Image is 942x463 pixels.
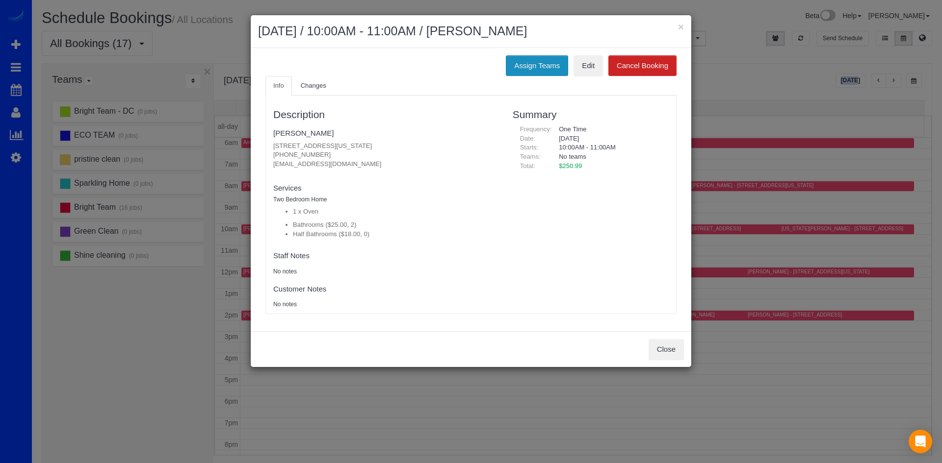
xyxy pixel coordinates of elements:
li: Bathrooms ($25.00, 2) [293,220,498,230]
span: Starts: [520,144,539,151]
h5: Two Bedroom Home [273,196,498,203]
h4: Staff Notes [273,252,498,260]
h3: Summary [513,109,669,120]
pre: No notes [273,268,498,276]
div: [DATE] [551,134,669,144]
span: Changes [301,82,326,89]
h3: Description [273,109,498,120]
span: Total: [520,162,535,170]
div: One Time [551,125,669,134]
h4: Customer Notes [273,285,498,293]
button: Assign Teams [506,55,568,76]
div: Open Intercom Messenger [909,430,932,453]
span: No teams [559,153,586,160]
button: Close [649,339,684,360]
p: [STREET_ADDRESS][US_STATE] [PHONE_NUMBER] [EMAIL_ADDRESS][DOMAIN_NAME] [273,142,498,169]
div: 10:00AM - 11:00AM [551,143,669,152]
a: [PERSON_NAME] [273,129,334,137]
li: 1 x Oven [293,207,498,217]
a: Info [265,76,292,96]
button: Cancel Booking [608,55,677,76]
span: Teams: [520,153,541,160]
span: $250.99 [559,162,582,170]
span: Frequency: [520,125,552,133]
span: Date: [520,135,535,142]
a: Edit [574,55,603,76]
pre: No notes [273,300,498,309]
li: Half Bathrooms ($18.00, 0) [293,230,498,239]
h2: [DATE] / 10:00AM - 11:00AM / [PERSON_NAME] [258,23,684,40]
span: Info [273,82,284,89]
a: Changes [293,76,334,96]
button: × [678,22,684,32]
h4: Services [273,184,498,193]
